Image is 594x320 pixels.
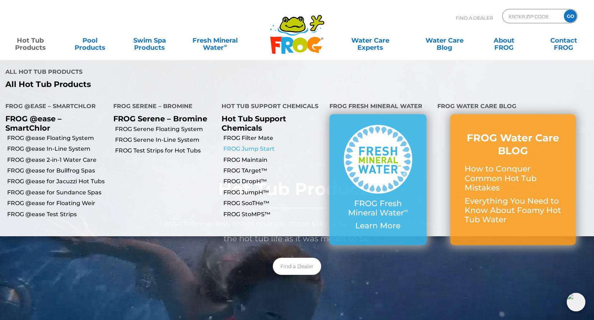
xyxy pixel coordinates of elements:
a: FROG @ease for Bullfrog Spas [7,167,108,175]
p: Learn More [344,221,412,231]
a: FROG SooTHe™ [223,199,324,207]
a: FROG @ease 2-in-1 Water Care [7,156,108,164]
a: FROG Test Strips for Hot Tubs [115,147,216,155]
a: FROG Jump Start [223,145,324,153]
a: FROG Filter Mate [223,134,324,142]
h3: FROG Water Care BLOG [465,131,561,157]
a: FROG Serene In-Line System [115,136,216,144]
a: Hot TubProducts [7,33,53,48]
a: Water CareBlog [421,33,467,48]
p: How to Conquer Common Hot Tub Mistakes [465,164,561,193]
a: Water CareExperts [333,33,408,48]
a: FROG @ease for Sundance Spas [7,189,108,197]
a: FROG JumpH™ [223,189,324,197]
h4: FROG @ease – SmartChlor [5,100,103,114]
a: FROG @ease Floating System [7,134,108,142]
h4: All Hot Tub Products [5,66,292,80]
a: FROG Water Care BLOG How to Conquer Common Hot Tub Mistakes Everything You Need to Know About Foa... [465,131,561,228]
h4: FROG Serene – Bromine [113,100,210,114]
a: All Hot Tub Products [5,80,292,89]
p: FROG Serene – Bromine [113,114,210,123]
h4: Hot Tub Support Chemicals [222,100,319,114]
img: openIcon [567,293,585,311]
a: FROG @ease In-Line System [7,145,108,153]
p: FROG @ease – SmartChlor [5,114,103,132]
a: FROG Serene Floating System [115,125,216,133]
p: FROG Fresh Mineral Water [344,199,412,218]
a: ContactFROG [541,33,587,48]
a: Find a Dealer [273,258,321,275]
a: FROG TArget™ [223,167,324,175]
a: FROG Maintain [223,156,324,164]
a: Hot Tub Support Chemicals [222,114,286,132]
p: Find A Dealer [456,9,493,27]
a: FROG @ease Test Strips [7,210,108,218]
h4: FROG Water Care Blog [437,100,589,114]
a: FROG StoMPS™ [223,210,324,218]
h4: FROG Fresh Mineral Water [329,100,427,114]
a: FROG DropH™ [223,178,324,185]
p: Everything You Need to Know About Foamy Hot Tub Water [465,197,561,225]
a: FROG Fresh Mineral Water∞ Learn More [344,125,412,234]
a: Swim SpaProducts [127,33,173,48]
sup: ∞ [404,207,408,214]
a: FROG @ease for Jacuzzi Hot Tubs [7,178,108,185]
input: GO [564,10,577,23]
a: Fresh MineralWater∞ [186,33,244,48]
input: Zip Code Form [508,11,556,21]
sup: ∞ [224,43,227,48]
a: PoolProducts [67,33,113,48]
a: AboutFROG [481,33,527,48]
a: FROG @ease for Floating Weir [7,199,108,207]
